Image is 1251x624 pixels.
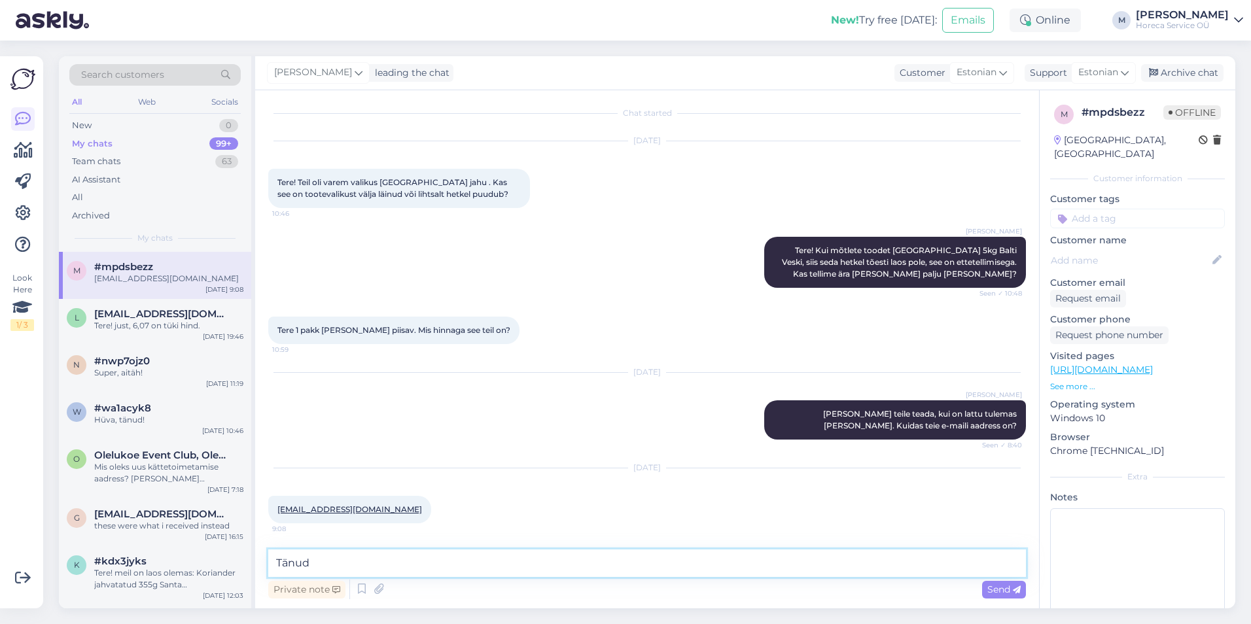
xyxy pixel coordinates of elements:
[209,137,238,150] div: 99+
[987,583,1021,595] span: Send
[1054,133,1199,161] div: [GEOGRAPHIC_DATA], [GEOGRAPHIC_DATA]
[1050,276,1225,290] p: Customer email
[72,191,83,204] div: All
[81,68,164,82] span: Search customers
[1050,234,1225,247] p: Customer name
[1050,364,1153,375] a: [URL][DOMAIN_NAME]
[1050,411,1225,425] p: Windows 10
[1050,491,1225,504] p: Notes
[94,555,147,567] span: #kdx3jyks
[268,462,1026,474] div: [DATE]
[73,454,80,464] span: O
[94,402,151,414] span: #wa1acyk8
[268,107,1026,119] div: Chat started
[94,273,243,285] div: [EMAIL_ADDRESS][DOMAIN_NAME]
[72,209,110,222] div: Archived
[10,272,34,331] div: Look Here
[1050,430,1225,444] p: Browser
[74,513,80,523] span: g
[1112,11,1131,29] div: M
[1050,209,1225,228] input: Add a tag
[205,285,243,294] div: [DATE] 9:08
[69,94,84,111] div: All
[1136,10,1229,20] div: [PERSON_NAME]
[1050,192,1225,206] p: Customer tags
[268,366,1026,378] div: [DATE]
[966,226,1022,236] span: [PERSON_NAME]
[1078,65,1118,80] span: Estonian
[1050,444,1225,458] p: Chrome [TECHNICAL_ID]
[94,520,243,532] div: these were what i received instead
[1136,20,1229,31] div: Horeca Service OÜ
[202,426,243,436] div: [DATE] 10:46
[72,137,113,150] div: My chats
[1050,349,1225,363] p: Visited pages
[277,325,510,335] span: Tere 1 pakk [PERSON_NAME] piisav. Mis hinnaga see teil on?
[203,332,243,341] div: [DATE] 19:46
[973,440,1022,450] span: Seen ✓ 8:40
[72,173,120,186] div: AI Assistant
[268,549,1026,577] textarea: Tänud
[94,355,150,367] span: #nwp7ojz0
[94,308,230,320] span: leiuministeerium@outlook.com
[272,524,321,534] span: 9:08
[73,266,80,275] span: m
[10,319,34,331] div: 1 / 3
[94,508,230,520] span: gnr.kid@gmail.com
[1051,253,1210,268] input: Add name
[1050,173,1225,184] div: Customer information
[209,94,241,111] div: Socials
[1025,66,1067,80] div: Support
[1050,290,1126,307] div: Request email
[72,119,92,132] div: New
[94,261,153,273] span: #mpdsbezz
[215,155,238,168] div: 63
[966,390,1022,400] span: [PERSON_NAME]
[1050,326,1169,344] div: Request phone number
[370,66,449,80] div: leading the chat
[274,65,352,80] span: [PERSON_NAME]
[75,313,79,322] span: l
[272,209,321,218] span: 10:46
[207,485,243,494] div: [DATE] 7:18
[94,414,243,426] div: Hüva, tänud!
[1050,471,1225,483] div: Extra
[94,461,243,485] div: Mis oleks uus kättetoimetamise aadress? [PERSON_NAME] kliendikaardil muudatused. Kas ettevõte on:...
[277,504,422,514] a: [EMAIL_ADDRESS][DOMAIN_NAME]
[1163,105,1221,120] span: Offline
[268,135,1026,147] div: [DATE]
[73,360,80,370] span: n
[831,14,859,26] b: New!
[957,65,996,80] span: Estonian
[894,66,945,80] div: Customer
[268,581,345,598] div: Private note
[973,288,1022,298] span: Seen ✓ 10:48
[1050,313,1225,326] p: Customer phone
[205,532,243,542] div: [DATE] 16:15
[94,367,243,379] div: Super, aitäh!
[206,379,243,389] div: [DATE] 11:19
[72,155,120,168] div: Team chats
[94,320,243,332] div: Tere! just, 6,07 on tüki hind.
[10,67,35,92] img: Askly Logo
[73,407,81,417] span: w
[137,232,173,244] span: My chats
[94,449,230,461] span: Olelukoe Event Club, OleLukoe Fantazija OÜ
[1050,381,1225,392] p: See more ...
[1082,105,1163,120] div: # mpdsbezz
[1061,109,1068,119] span: m
[831,12,937,28] div: Try free [DATE]:
[1050,398,1225,411] p: Operating system
[942,8,994,33] button: Emails
[74,560,80,570] span: k
[782,245,1019,279] span: Tere! Kui mõtlete toodet [GEOGRAPHIC_DATA] 5kg Balti Veski, siis seda hetkel tõesti laos pole, se...
[823,409,1019,430] span: [PERSON_NAME] teile teada, kui on lattu tulemas [PERSON_NAME]. Kuidas teie e-maili aadress on?
[135,94,158,111] div: Web
[277,177,509,199] span: Tere! Teil oli varem valikus [GEOGRAPHIC_DATA] jahu . Kas see on tootevalikust välja läinud või l...
[219,119,238,132] div: 0
[272,345,321,355] span: 10:59
[94,567,243,591] div: Tere! meil on laos olemas: Koriander jahvatatud 355g Santa [PERSON_NAME] terve 270g [GEOGRAPHIC_D...
[1136,10,1243,31] a: [PERSON_NAME]Horeca Service OÜ
[1141,64,1224,82] div: Archive chat
[1010,9,1081,32] div: Online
